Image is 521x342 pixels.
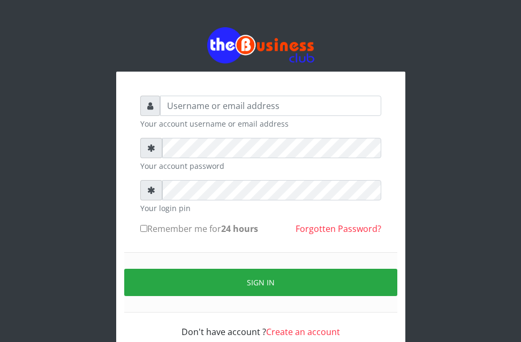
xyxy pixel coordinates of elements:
input: Remember me for24 hours [140,225,147,232]
div: Don't have account ? [140,313,381,338]
a: Forgotten Password? [296,223,381,235]
input: Username or email address [160,96,381,116]
small: Your account username or email address [140,118,381,129]
label: Remember me for [140,222,258,235]
small: Your login pin [140,203,381,214]
button: Sign in [124,269,397,296]
small: Your account password [140,160,381,172]
b: 24 hours [221,223,258,235]
a: Create an account [266,326,340,338]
